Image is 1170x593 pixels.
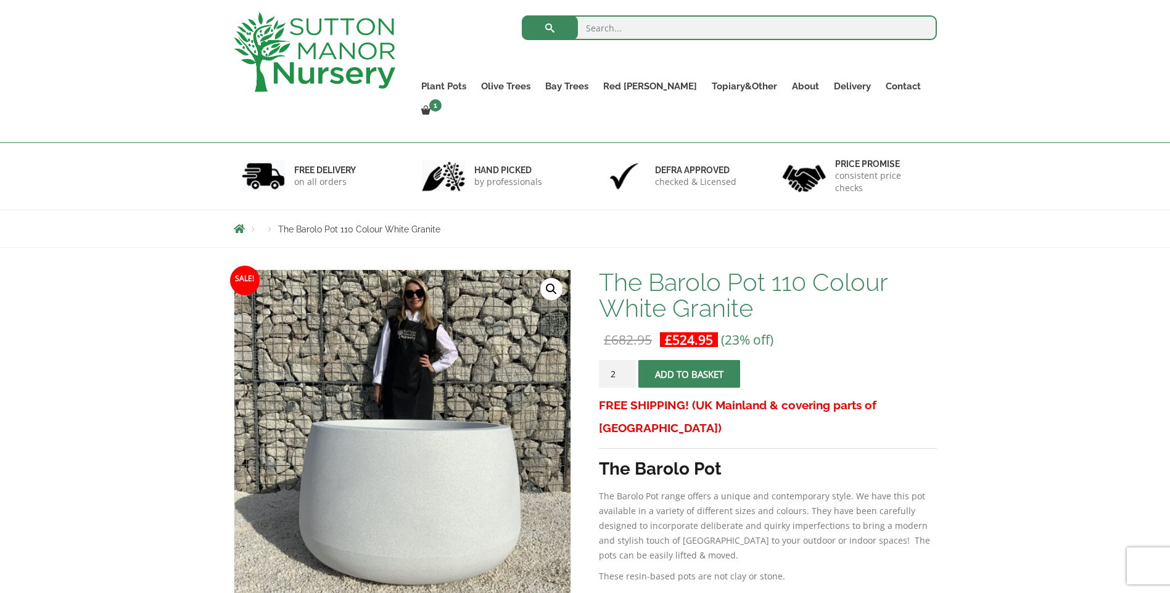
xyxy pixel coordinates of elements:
[655,165,736,176] h6: Defra approved
[230,266,260,295] span: Sale!
[474,78,538,95] a: Olive Trees
[474,176,542,188] p: by professionals
[599,394,936,440] h3: FREE SHIPPING! (UK Mainland & covering parts of [GEOGRAPHIC_DATA])
[242,160,285,192] img: 1.jpg
[665,331,672,348] span: £
[596,78,704,95] a: Red [PERSON_NAME]
[826,78,878,95] a: Delivery
[599,360,636,388] input: Product quantity
[835,158,929,170] h6: Price promise
[522,15,937,40] input: Search...
[638,360,740,388] button: Add to basket
[538,78,596,95] a: Bay Trees
[704,78,785,95] a: Topiary&Other
[414,78,474,95] a: Plant Pots
[604,331,611,348] span: £
[294,165,356,176] h6: FREE DELIVERY
[665,331,713,348] bdi: 524.95
[599,459,722,479] strong: The Barolo Pot
[599,489,936,563] p: The Barolo Pot range offers a unique and contemporary style. We have this pot available in a vari...
[603,160,646,192] img: 3.jpg
[599,569,936,584] p: These resin-based pots are not clay or stone.
[414,102,445,120] a: 1
[294,176,356,188] p: on all orders
[835,170,929,194] p: consistent price checks
[234,12,395,92] img: logo
[655,176,736,188] p: checked & Licensed
[878,78,928,95] a: Contact
[429,99,442,112] span: 1
[599,269,936,321] h1: The Barolo Pot 110 Colour White Granite
[278,224,440,234] span: The Barolo Pot 110 Colour White Granite
[721,331,773,348] span: (23% off)
[234,224,937,234] nav: Breadcrumbs
[785,78,826,95] a: About
[540,278,562,300] a: View full-screen image gallery
[783,157,826,195] img: 4.jpg
[422,160,465,192] img: 2.jpg
[474,165,542,176] h6: hand picked
[604,331,652,348] bdi: 682.95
